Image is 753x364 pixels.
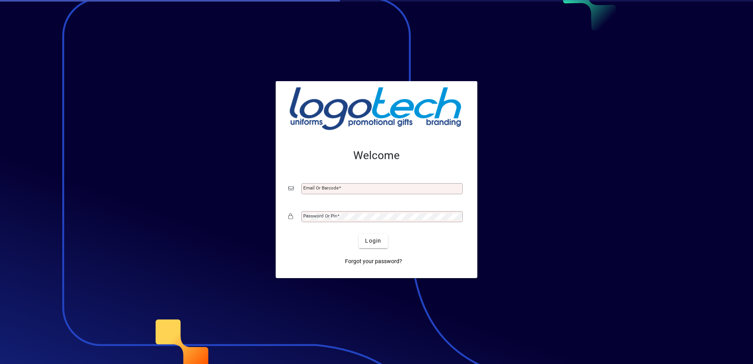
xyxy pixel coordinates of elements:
[365,237,381,245] span: Login
[359,234,388,248] button: Login
[303,213,337,219] mat-label: Password or Pin
[345,257,402,266] span: Forgot your password?
[342,254,405,269] a: Forgot your password?
[303,185,339,191] mat-label: Email or Barcode
[288,149,465,162] h2: Welcome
